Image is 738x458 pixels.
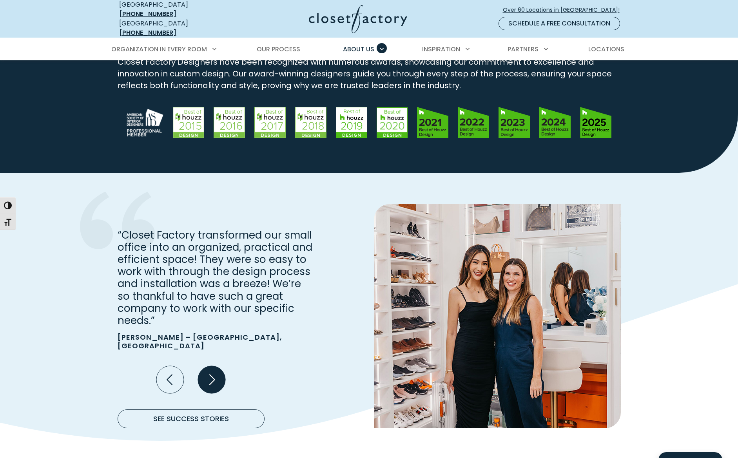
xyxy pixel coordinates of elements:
img: Best of Houzz Design 2024 [539,107,571,138]
span: Partners [508,45,539,54]
a: [PHONE_NUMBER] [119,9,176,18]
span: Our Process [257,45,300,54]
img: ASID [127,107,163,138]
img: Closet Factory Logo [309,5,407,33]
img: Best of Houzz Design 2019 [336,107,367,138]
span: Locations [588,45,624,54]
img: Best of Houzz Design 2022 [458,107,489,138]
div: [GEOGRAPHIC_DATA] [119,19,233,38]
img: Best of Houzz Design 2020 [377,107,408,138]
span: Over 60 Locations in [GEOGRAPHIC_DATA]! [503,6,626,14]
img: Best of Houzz Design 2018 [295,107,326,138]
img: Best of Houzz Design 2017 [254,107,286,138]
img: Best of Houzz Design 2015 [580,107,611,138]
a: [PHONE_NUMBER] [119,28,176,37]
a: See Success Stories [118,409,265,428]
button: Previous slide [153,363,187,396]
p: “Closet Factory transformed our small office into an organized, practical and efficient space! Th... [118,229,315,327]
a: Over 60 Locations in [GEOGRAPHIC_DATA]! [502,3,626,17]
img: Best of Houzz Design 2023 [499,107,530,138]
button: Next slide [195,363,228,396]
span: Inspiration [422,45,460,54]
img: Women standing in newly designed closet [374,204,621,429]
nav: Primary Menu [106,38,633,60]
img: Best of Houzz Design 2016 [214,107,245,138]
a: Schedule a Free Consultation [499,17,620,30]
p: Closet Factory Designers have been recognized with numerous awards, showcasing our commitment to ... [118,56,621,91]
img: Best of Houzz Design 2021 [417,107,448,138]
span: Organization in Every Room [111,45,207,54]
p: [PERSON_NAME] – [GEOGRAPHIC_DATA], [GEOGRAPHIC_DATA] [118,333,315,350]
img: Best of Houzz Design 2015 [173,107,204,138]
span: About Us [343,45,374,54]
